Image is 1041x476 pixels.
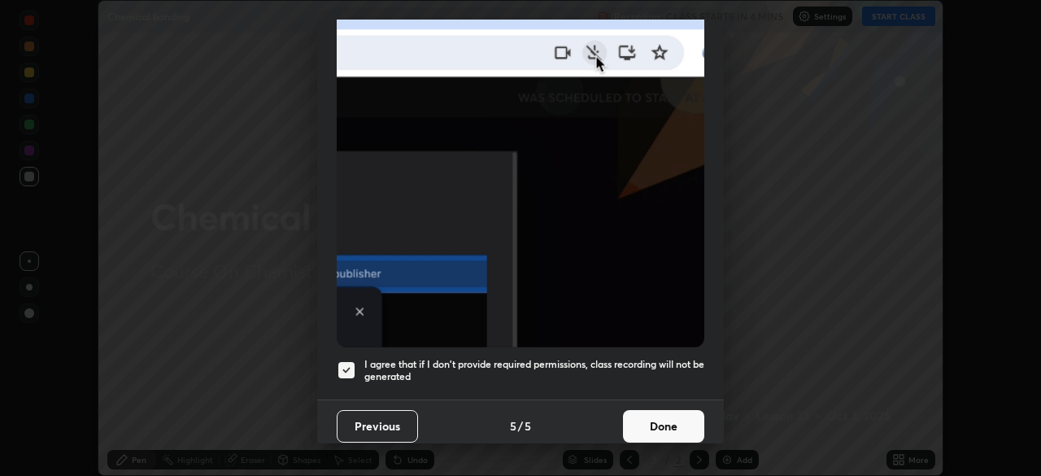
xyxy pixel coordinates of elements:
[510,417,516,435] h4: 5
[525,417,531,435] h4: 5
[623,410,704,443] button: Done
[337,410,418,443] button: Previous
[518,417,523,435] h4: /
[364,358,704,383] h5: I agree that if I don't provide required permissions, class recording will not be generated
